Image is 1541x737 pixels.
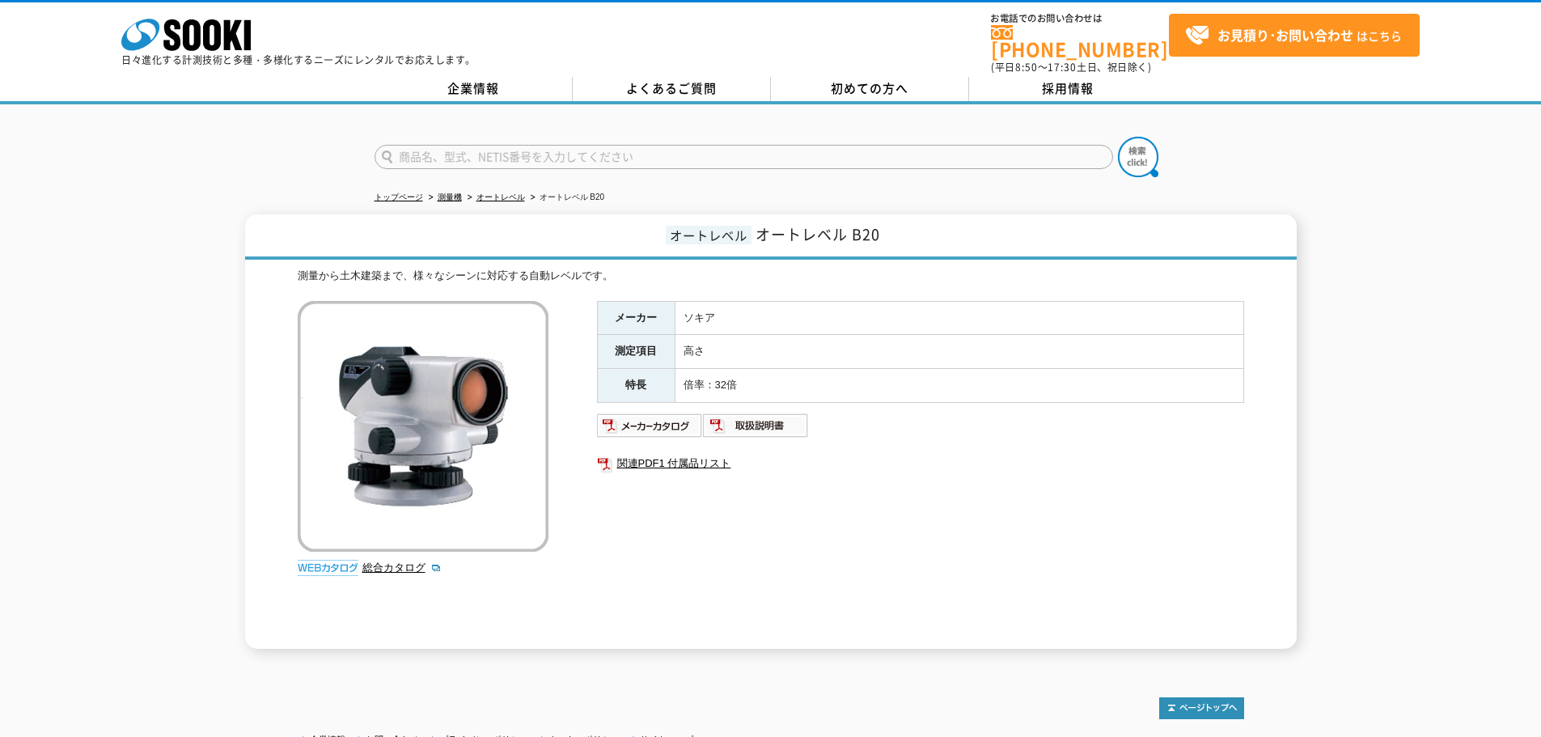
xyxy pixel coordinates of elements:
span: はこちら [1185,23,1402,48]
a: 測量機 [438,193,462,201]
a: 初めての方へ [771,77,969,101]
th: 測定項目 [597,335,675,369]
span: 8:50 [1015,60,1038,74]
img: webカタログ [298,560,358,576]
a: トップページ [375,193,423,201]
img: メーカーカタログ [597,413,703,438]
td: 倍率：32倍 [675,369,1243,403]
li: オートレベル B20 [527,189,605,206]
th: メーカー [597,301,675,335]
a: お見積り･お問い合わせはこちら [1169,14,1420,57]
td: ソキア [675,301,1243,335]
span: 17:30 [1048,60,1077,74]
img: 取扱説明書 [703,413,809,438]
strong: お見積り･お問い合わせ [1217,25,1353,44]
span: オートレベル [666,226,751,244]
a: 取扱説明書 [703,423,809,435]
a: よくあるご質問 [573,77,771,101]
span: (平日 ～ 土日、祝日除く) [991,60,1151,74]
a: オートレベル [476,193,525,201]
td: 高さ [675,335,1243,369]
input: 商品名、型式、NETIS番号を入力してください [375,145,1113,169]
a: メーカーカタログ [597,423,703,435]
span: 初めての方へ [831,79,908,97]
div: 測量から土木建築まで、様々なシーンに対応する自動レベルです。 [298,268,1244,285]
p: 日々進化する計測技術と多種・多様化するニーズにレンタルでお応えします。 [121,55,476,65]
a: 企業情報 [375,77,573,101]
a: 関連PDF1 付属品リスト [597,453,1244,474]
a: [PHONE_NUMBER] [991,25,1169,58]
img: トップページへ [1159,697,1244,719]
a: 総合カタログ [362,561,442,574]
img: btn_search.png [1118,137,1158,177]
img: オートレベル B20 [298,301,548,552]
span: オートレベル B20 [756,223,880,245]
a: 採用情報 [969,77,1167,101]
th: 特長 [597,369,675,403]
span: お電話でのお問い合わせは [991,14,1169,23]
